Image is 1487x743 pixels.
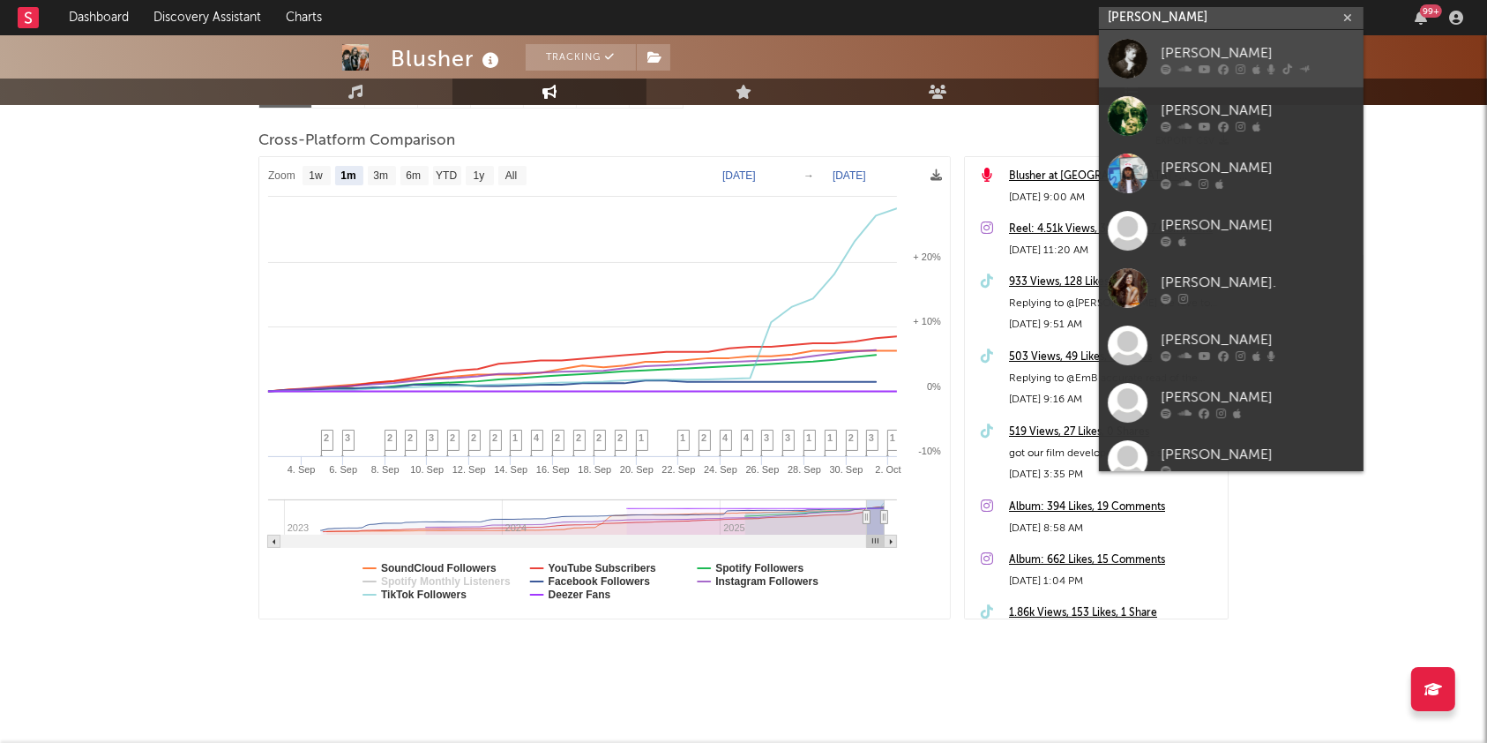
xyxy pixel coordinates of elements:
[1099,145,1364,202] a: [PERSON_NAME]
[381,589,467,601] text: TikTok Followers
[387,432,392,443] span: 2
[596,432,602,443] span: 2
[848,432,854,443] span: 2
[578,464,611,475] text: 18. Sep
[345,432,350,443] span: 3
[452,464,486,475] text: 12. Sep
[1099,432,1364,489] a: [PERSON_NAME]
[743,432,749,443] span: 4
[549,562,657,574] text: YouTube Subscribers
[830,464,863,475] text: 30. Sep
[914,251,942,262] text: + 20%
[494,464,527,475] text: 14. Sep
[288,464,316,475] text: 4. Sep
[1099,374,1364,432] a: [PERSON_NAME]
[1420,4,1442,18] div: 99 +
[410,464,444,475] text: 10. Sep
[471,432,476,443] span: 2
[1009,603,1219,624] a: 1.86k Views, 153 Likes, 1 Share
[701,432,706,443] span: 2
[1415,11,1427,25] button: 99+
[722,169,756,182] text: [DATE]
[1009,464,1219,485] div: [DATE] 3:35 PM
[746,464,780,475] text: 26. Sep
[549,575,651,588] text: Facebook Followers
[1161,42,1355,64] div: [PERSON_NAME]
[526,44,636,71] button: Tracking
[927,381,941,392] text: 0%
[914,316,942,326] text: + 10%
[1009,293,1219,314] div: Replying to @[PERSON_NAME] we love to collaborate with lots of different producers and we all pro...
[1009,314,1219,335] div: [DATE] 9:51 AM
[549,589,611,601] text: Deezer Fans
[1161,100,1355,121] div: [PERSON_NAME]
[1099,30,1364,87] a: [PERSON_NAME]
[1161,444,1355,465] div: [PERSON_NAME]
[680,432,685,443] span: 1
[258,131,455,152] span: Cross-Platform Comparison
[1161,272,1355,293] div: [PERSON_NAME].
[1161,387,1355,408] div: [PERSON_NAME]
[620,464,654,475] text: 20. Sep
[324,432,329,443] span: 2
[918,446,941,456] text: -10%
[268,170,295,183] text: Zoom
[576,432,581,443] span: 2
[329,464,357,475] text: 6. Sep
[309,170,323,183] text: 1w
[381,575,511,588] text: Spotify Monthly Listeners
[555,432,560,443] span: 2
[371,464,400,475] text: 8. Sep
[1009,518,1219,539] div: [DATE] 8:58 AM
[1009,166,1219,187] a: Blusher at [GEOGRAPHIC_DATA] - Upstairs ([DATE])
[715,562,803,574] text: Spotify Followers
[639,432,644,443] span: 1
[512,432,518,443] span: 1
[407,432,413,443] span: 2
[1009,550,1219,571] a: Album: 662 Likes, 15 Comments
[827,432,833,443] span: 1
[1161,157,1355,178] div: [PERSON_NAME]
[875,464,900,475] text: 2. Oct
[1161,329,1355,350] div: [PERSON_NAME]
[534,432,539,443] span: 4
[1009,422,1219,443] a: 519 Views, 27 Likes, 0 Shares
[1009,187,1219,208] div: [DATE] 9:00 AM
[1099,259,1364,317] a: [PERSON_NAME].
[806,432,811,443] span: 1
[890,432,895,443] span: 1
[406,170,421,183] text: 6m
[1009,368,1219,389] div: Replying to @EmB accurate read of the situation lol #bandontour #popmusic #ontour #newmusic #synt...
[785,432,790,443] span: 3
[391,44,504,73] div: Blusher
[1009,389,1219,410] div: [DATE] 9:16 AM
[704,464,737,475] text: 24. Sep
[1009,497,1219,518] a: Album: 394 Likes, 19 Comments
[474,170,485,183] text: 1y
[1009,443,1219,464] div: got our film developed and it’s so cutie #popmusic #newmusic #bandontour
[788,464,821,475] text: 28. Sep
[722,432,728,443] span: 4
[1009,347,1219,368] div: 503 Views, 49 Likes, 0 Shares
[764,432,769,443] span: 3
[1099,202,1364,259] a: [PERSON_NAME]
[1009,272,1219,293] a: 933 Views, 128 Likes, 1 Share
[1009,571,1219,592] div: [DATE] 1:04 PM
[869,432,874,443] span: 3
[429,432,434,443] span: 3
[803,169,814,182] text: →
[1099,7,1364,29] input: Search for artists
[1009,219,1219,240] a: Reel: 4.51k Views, 320 Likes, 7 Comments
[715,575,818,588] text: Instagram Followers
[536,464,570,475] text: 16. Sep
[833,169,866,182] text: [DATE]
[617,432,623,443] span: 2
[373,170,388,183] text: 3m
[492,432,497,443] span: 2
